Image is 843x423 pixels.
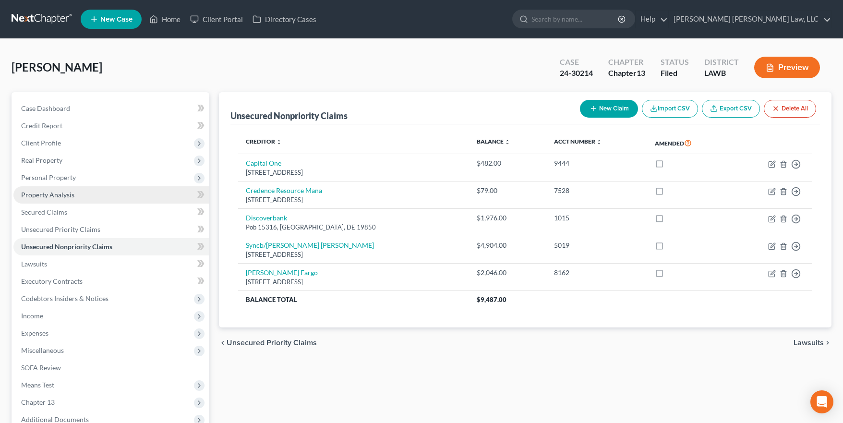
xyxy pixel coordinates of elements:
a: Discoverbank [246,214,287,222]
button: New Claim [580,100,638,118]
div: Filed [661,68,689,79]
a: Capital One [246,159,281,167]
div: [STREET_ADDRESS] [246,250,461,259]
i: chevron_left [219,339,227,347]
a: [PERSON_NAME] [PERSON_NAME] Law, LLC [669,11,831,28]
div: Chapter [608,68,645,79]
span: [PERSON_NAME] [12,60,102,74]
div: [STREET_ADDRESS] [246,168,461,177]
span: Chapter 13 [21,398,55,406]
div: 8162 [554,268,639,278]
a: Creditor unfold_more [246,138,282,145]
div: $1,976.00 [477,213,539,223]
th: Amended [647,132,730,154]
button: Delete All [764,100,816,118]
span: Income [21,312,43,320]
span: Expenses [21,329,48,337]
span: Unsecured Priority Claims [21,225,100,233]
div: 1015 [554,213,639,223]
span: 13 [637,68,645,77]
i: chevron_right [824,339,831,347]
a: Executory Contracts [13,273,209,290]
a: Export CSV [702,100,760,118]
div: [STREET_ADDRESS] [246,278,461,287]
i: unfold_more [276,139,282,145]
div: Status [661,57,689,68]
div: LAWB [704,68,739,79]
div: District [704,57,739,68]
button: Import CSV [642,100,698,118]
a: Directory Cases [248,11,321,28]
div: 7528 [554,186,639,195]
div: $4,904.00 [477,241,539,250]
span: Miscellaneous [21,346,64,354]
span: Credit Report [21,121,62,130]
div: Case [560,57,593,68]
div: 24-30214 [560,68,593,79]
div: $79.00 [477,186,539,195]
a: Balance unfold_more [477,138,510,145]
th: Balance Total [238,291,469,308]
span: Secured Claims [21,208,67,216]
a: Secured Claims [13,204,209,221]
a: Help [636,11,668,28]
span: SOFA Review [21,363,61,372]
span: Unsecured Nonpriority Claims [21,242,112,251]
a: [PERSON_NAME] Fargo [246,268,318,277]
div: $2,046.00 [477,268,539,278]
div: Pob 15316, [GEOGRAPHIC_DATA], DE 19850 [246,223,461,232]
button: Lawsuits chevron_right [794,339,831,347]
a: Property Analysis [13,186,209,204]
div: Chapter [608,57,645,68]
span: Lawsuits [794,339,824,347]
a: Client Portal [185,11,248,28]
span: $9,487.00 [477,296,506,303]
span: Real Property [21,156,62,164]
span: Lawsuits [21,260,47,268]
span: Codebtors Insiders & Notices [21,294,108,302]
a: Unsecured Nonpriority Claims [13,238,209,255]
button: chevron_left Unsecured Priority Claims [219,339,317,347]
a: Credence Resource Mana [246,186,322,194]
div: $482.00 [477,158,539,168]
button: Preview [754,57,820,78]
span: Property Analysis [21,191,74,199]
div: 9444 [554,158,639,168]
a: Lawsuits [13,255,209,273]
span: Case Dashboard [21,104,70,112]
a: Acct Number unfold_more [554,138,602,145]
span: Personal Property [21,173,76,181]
a: SOFA Review [13,359,209,376]
a: Home [145,11,185,28]
div: 5019 [554,241,639,250]
i: unfold_more [505,139,510,145]
a: Credit Report [13,117,209,134]
div: Unsecured Nonpriority Claims [230,110,348,121]
input: Search by name... [531,10,619,28]
span: Client Profile [21,139,61,147]
a: Unsecured Priority Claims [13,221,209,238]
span: New Case [100,16,132,23]
span: Executory Contracts [21,277,83,285]
i: unfold_more [596,139,602,145]
span: Means Test [21,381,54,389]
span: Unsecured Priority Claims [227,339,317,347]
div: Open Intercom Messenger [810,390,833,413]
div: [STREET_ADDRESS] [246,195,461,205]
a: Case Dashboard [13,100,209,117]
a: Syncb/[PERSON_NAME] [PERSON_NAME] [246,241,374,249]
